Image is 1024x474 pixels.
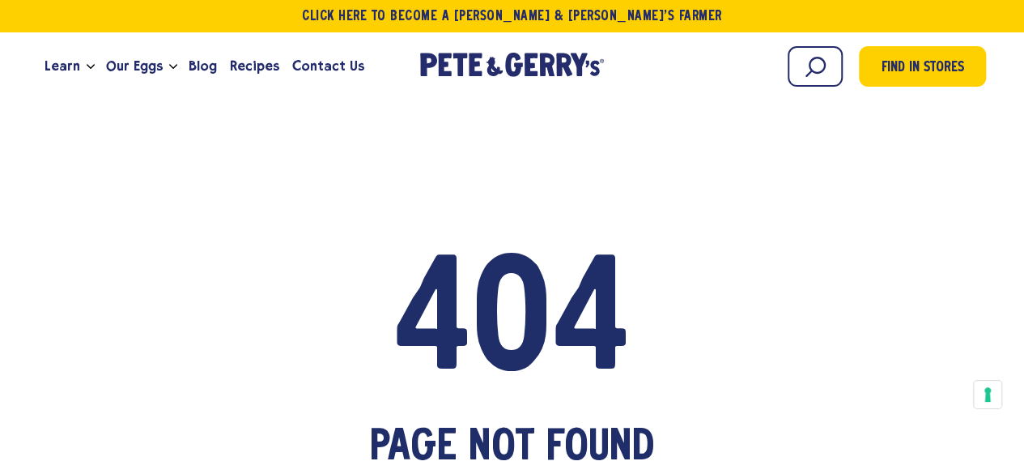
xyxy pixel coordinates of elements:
[882,58,964,79] span: Find in Stores
[292,56,364,76] span: Contact Us
[38,45,87,88] a: Learn
[859,46,986,87] a: Find in Stores
[98,247,927,409] h2: 404
[169,64,177,70] button: Open the dropdown menu for Our Eggs
[310,425,715,471] h1: page not found
[87,64,95,70] button: Open the dropdown menu for Learn
[223,45,286,88] a: Recipes
[182,45,223,88] a: Blog
[974,381,1001,408] button: Your consent preferences for tracking technologies
[230,56,279,76] span: Recipes
[106,56,163,76] span: Our Eggs
[286,45,371,88] a: Contact Us
[100,45,169,88] a: Our Eggs
[788,46,843,87] input: Search
[45,56,80,76] span: Learn
[189,56,217,76] span: Blog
